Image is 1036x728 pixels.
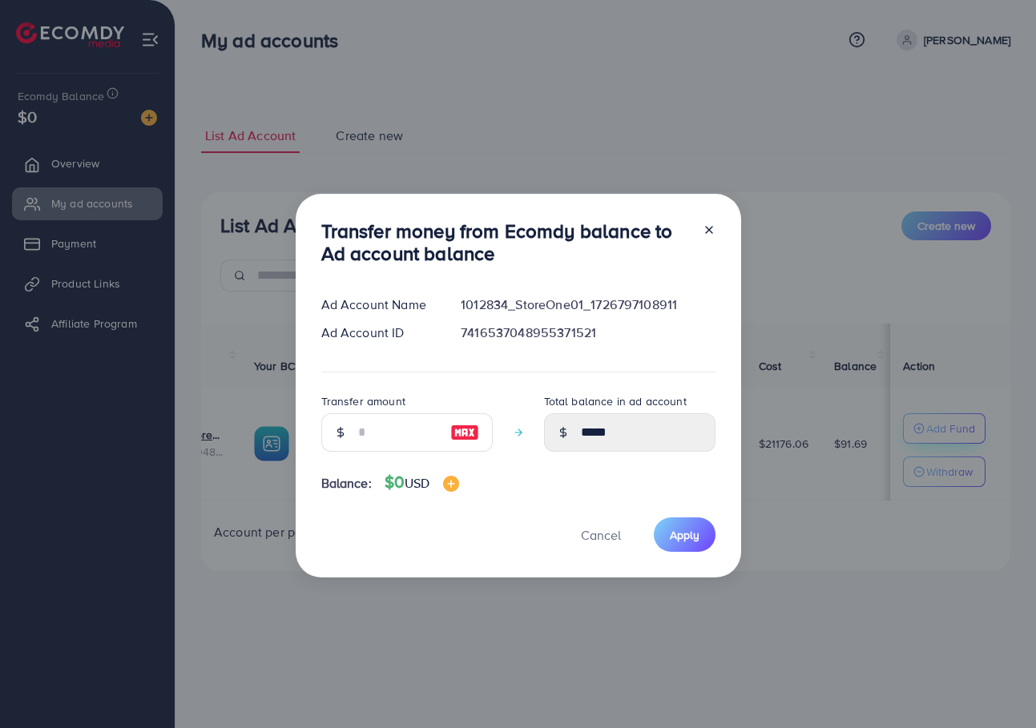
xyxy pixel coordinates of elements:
[321,219,690,266] h3: Transfer money from Ecomdy balance to Ad account balance
[308,296,449,314] div: Ad Account Name
[385,473,459,493] h4: $0
[448,324,728,342] div: 7416537048955371521
[581,526,621,544] span: Cancel
[321,474,372,493] span: Balance:
[448,296,728,314] div: 1012834_StoreOne01_1726797108911
[968,656,1024,716] iframe: Chat
[561,517,641,552] button: Cancel
[443,476,459,492] img: image
[654,517,716,552] button: Apply
[405,474,429,492] span: USD
[321,393,405,409] label: Transfer amount
[544,393,687,409] label: Total balance in ad account
[450,423,479,442] img: image
[308,324,449,342] div: Ad Account ID
[670,527,699,543] span: Apply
